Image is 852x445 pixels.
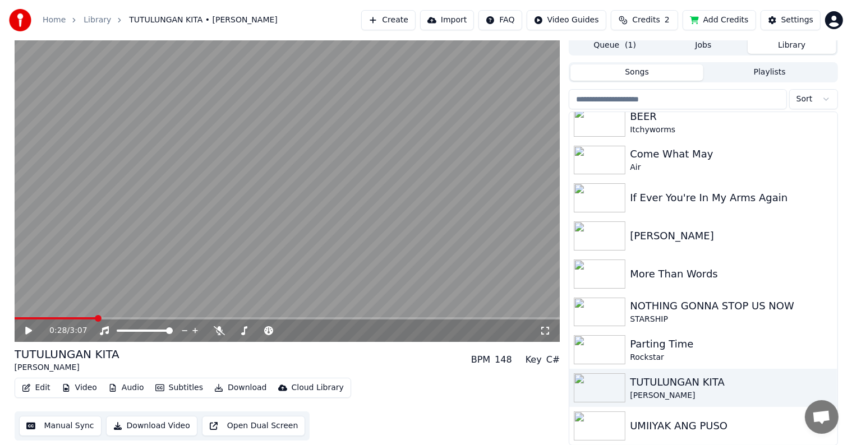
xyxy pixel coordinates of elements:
[495,353,512,367] div: 148
[570,38,659,54] button: Queue
[570,64,703,81] button: Songs
[630,390,832,401] div: [PERSON_NAME]
[630,266,832,282] div: More Than Words
[70,325,87,336] span: 3:07
[9,9,31,31] img: youka
[546,353,560,367] div: C#
[43,15,278,26] nav: breadcrumb
[630,418,821,434] div: UMIIYAK ANG PUSO
[630,146,832,162] div: Come What May
[151,380,208,396] button: Subtitles
[781,15,813,26] div: Settings
[478,10,522,30] button: FAQ
[805,400,839,434] div: Open chat
[84,15,111,26] a: Library
[361,10,416,30] button: Create
[630,298,832,314] div: NOTHING GONNA STOP US NOW
[526,353,542,367] div: Key
[527,10,606,30] button: Video Guides
[106,416,197,436] button: Download Video
[49,325,67,336] span: 0:28
[630,228,832,244] div: [PERSON_NAME]
[611,10,678,30] button: Credits2
[420,10,474,30] button: Import
[630,162,832,173] div: Air
[630,109,832,124] div: BEER
[210,380,271,396] button: Download
[471,353,490,367] div: BPM
[665,15,670,26] span: 2
[630,352,832,363] div: Rockstar
[292,382,344,393] div: Cloud Library
[630,336,832,352] div: Parting Time
[15,346,119,362] div: TUTULUNGAN KITA
[15,362,119,373] div: [PERSON_NAME]
[703,64,836,81] button: Playlists
[104,380,149,396] button: Audio
[17,380,55,396] button: Edit
[43,15,66,26] a: Home
[625,40,636,51] span: ( 1 )
[683,10,756,30] button: Add Credits
[659,38,748,54] button: Jobs
[19,416,102,436] button: Manual Sync
[57,380,102,396] button: Video
[49,325,76,336] div: /
[630,374,832,390] div: TUTULUNGAN KITA
[630,124,832,136] div: Itchyworms
[630,314,832,325] div: STARSHIP
[761,10,821,30] button: Settings
[748,38,836,54] button: Library
[632,15,660,26] span: Credits
[630,190,832,206] div: If Ever You're In My Arms Again
[796,94,813,105] span: Sort
[129,15,278,26] span: TUTULUNGAN KITA • [PERSON_NAME]
[202,416,306,436] button: Open Dual Screen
